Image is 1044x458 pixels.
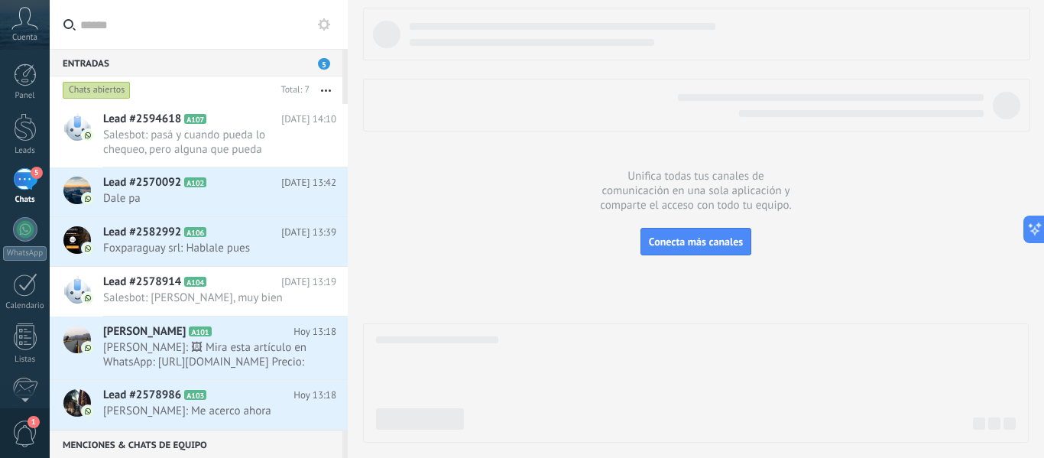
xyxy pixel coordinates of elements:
div: Entradas [50,49,342,76]
span: Salesbot: [PERSON_NAME], muy bien [103,291,307,305]
span: [DATE] 13:39 [281,225,336,240]
div: WhatsApp [3,246,47,261]
a: Lead #2582992 A106 [DATE] 13:39 Foxparaguay srl: Hablale pues [50,217,348,266]
span: Cuenta [12,33,37,43]
div: Leads [3,146,47,156]
div: Panel [3,91,47,101]
span: Hoy 13:18 [293,324,336,339]
div: Menciones & Chats de equipo [50,430,342,458]
div: Listas [3,355,47,365]
div: Total: 7 [275,83,310,98]
a: Lead #2578986 A103 Hoy 13:18 [PERSON_NAME]: Me acerco ahora [50,380,348,429]
img: com.amocrm.amocrmwa.svg [83,293,93,304]
span: [PERSON_NAME]: Me acerco ahora [103,404,307,418]
span: A107 [184,114,206,124]
span: Lead #2594618 [103,112,181,127]
span: Hoy 13:18 [293,388,336,403]
span: Salesbot: pasá y cuando pueda lo chequeo, pero alguna que pueda acompañar el after [103,128,307,157]
span: Lead #2582992 [103,225,181,240]
a: Lead #2570092 A102 [DATE] 13:42 Dale pa [50,167,348,216]
div: Chats abiertos [63,81,131,99]
span: [DATE] 13:19 [281,274,336,290]
a: [PERSON_NAME] A101 Hoy 13:18 [PERSON_NAME]: 🖼 ‎Mira esta artículo en WhatsApp: [URL][DOMAIN_NAME]... [50,317,348,379]
span: [PERSON_NAME]: 🖼 ‎Mira esta artículo en WhatsApp: [URL][DOMAIN_NAME] ‎Precio: Gs. 3.300 ‎Descripc... [103,340,307,369]
span: Lead #2578986 [103,388,181,403]
span: 1 [28,416,40,428]
img: com.amocrm.amocrmwa.svg [83,193,93,204]
span: Foxparaguay srl: Hablale pues [103,241,307,255]
img: com.amocrm.amocrmwa.svg [83,343,93,353]
button: Más [310,76,342,104]
span: A101 [189,326,211,336]
a: Lead #2578914 A104 [DATE] 13:19 Salesbot: [PERSON_NAME], muy bien [50,267,348,316]
img: com.amocrm.amocrmwa.svg [83,130,93,141]
span: [PERSON_NAME] [103,324,186,339]
span: Lead #2570092 [103,175,181,190]
span: 5 [318,58,330,70]
button: Conecta más canales [640,228,751,255]
div: Calendario [3,301,47,311]
span: [DATE] 14:10 [281,112,336,127]
span: 5 [31,167,43,179]
div: Chats [3,195,47,205]
img: com.amocrm.amocrmwa.svg [83,406,93,417]
span: A104 [184,277,206,287]
span: A103 [184,390,206,400]
span: Dale pa [103,191,307,206]
span: A106 [184,227,206,237]
img: com.amocrm.amocrmwa.svg [83,243,93,254]
a: Lead #2594618 A107 [DATE] 14:10 Salesbot: pasá y cuando pueda lo chequeo, pero alguna que pueda a... [50,104,348,167]
span: Conecta más canales [649,235,743,248]
span: A102 [184,177,206,187]
span: Lead #2578914 [103,274,181,290]
span: [DATE] 13:42 [281,175,336,190]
